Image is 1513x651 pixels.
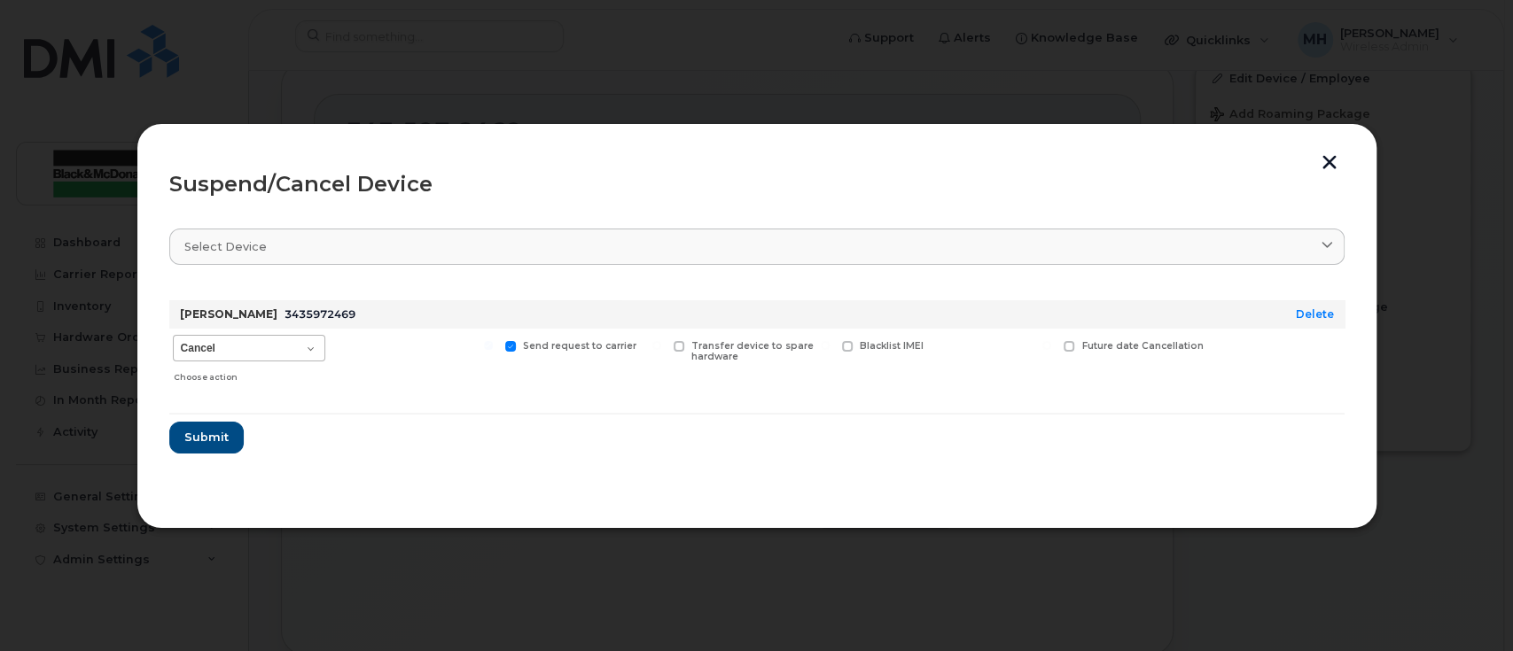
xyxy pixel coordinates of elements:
[1081,340,1203,352] span: Future date Cancellation
[652,341,661,350] input: Transfer device to spare hardware
[860,340,924,352] span: Blacklist IMEI
[285,307,355,321] span: 3435972469
[184,238,267,255] span: Select device
[1296,307,1334,321] a: Delete
[691,340,814,363] span: Transfer device to spare hardware
[821,341,830,350] input: Blacklist IMEI
[169,229,1345,265] a: Select device
[180,307,277,321] strong: [PERSON_NAME]
[484,341,493,350] input: Send request to carrier
[169,174,1345,195] div: Suspend/Cancel Device
[523,340,636,352] span: Send request to carrier
[1042,341,1051,350] input: Future date Cancellation
[174,363,324,384] div: Choose action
